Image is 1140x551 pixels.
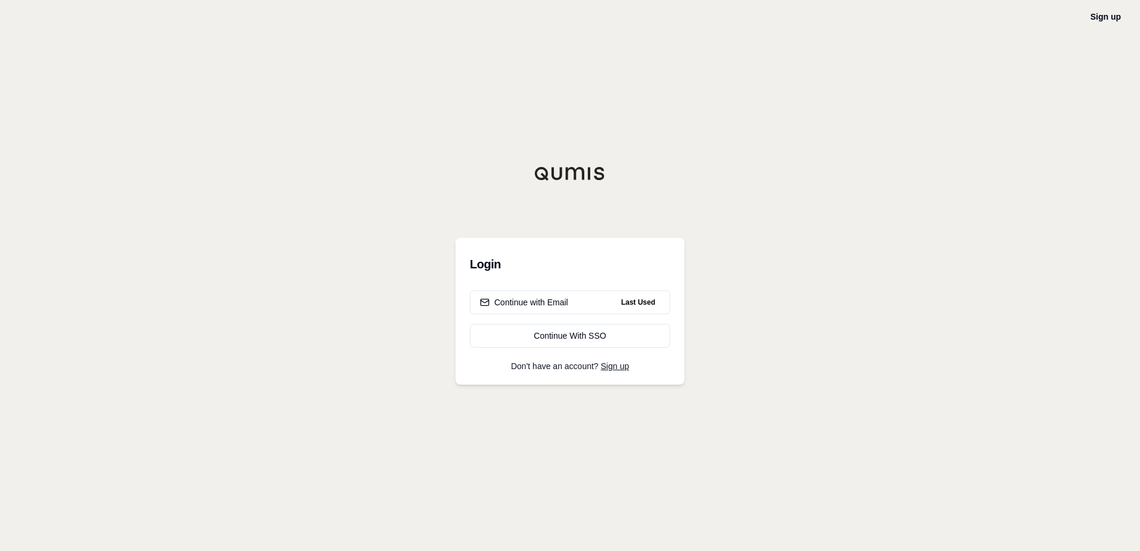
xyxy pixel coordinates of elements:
[601,361,629,371] a: Sign up
[470,290,670,314] button: Continue with EmailLast Used
[470,324,670,348] a: Continue With SSO
[1091,12,1121,21] a: Sign up
[470,362,670,370] p: Don't have an account?
[480,296,568,308] div: Continue with Email
[534,166,606,181] img: Qumis
[617,295,660,309] span: Last Used
[470,252,670,276] h3: Login
[480,330,660,342] div: Continue With SSO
